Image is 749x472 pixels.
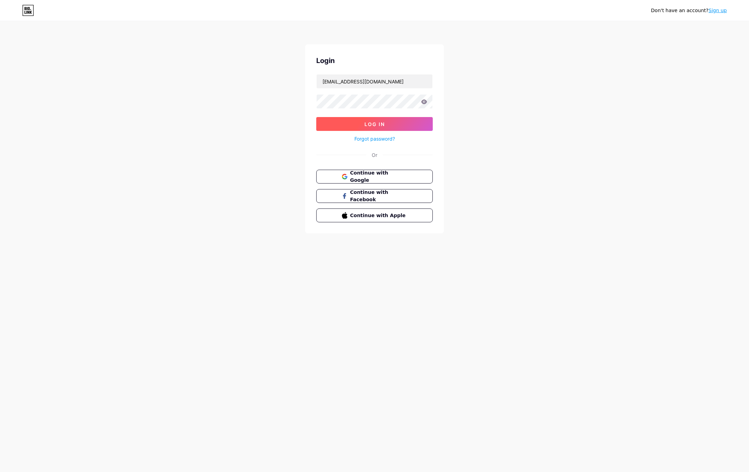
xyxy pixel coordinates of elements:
span: Continue with Apple [350,212,407,219]
a: Sign up [708,8,727,13]
input: Username [317,74,432,88]
div: Login [316,55,433,66]
div: Don't have an account? [651,7,727,14]
button: Continue with Google [316,170,433,184]
span: Continue with Google [350,169,407,184]
div: Or [372,151,377,159]
button: Log In [316,117,433,131]
a: Forgot password? [354,135,395,142]
span: Log In [364,121,385,127]
span: Continue with Facebook [350,189,407,203]
button: Continue with Facebook [316,189,433,203]
button: Continue with Apple [316,208,433,222]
